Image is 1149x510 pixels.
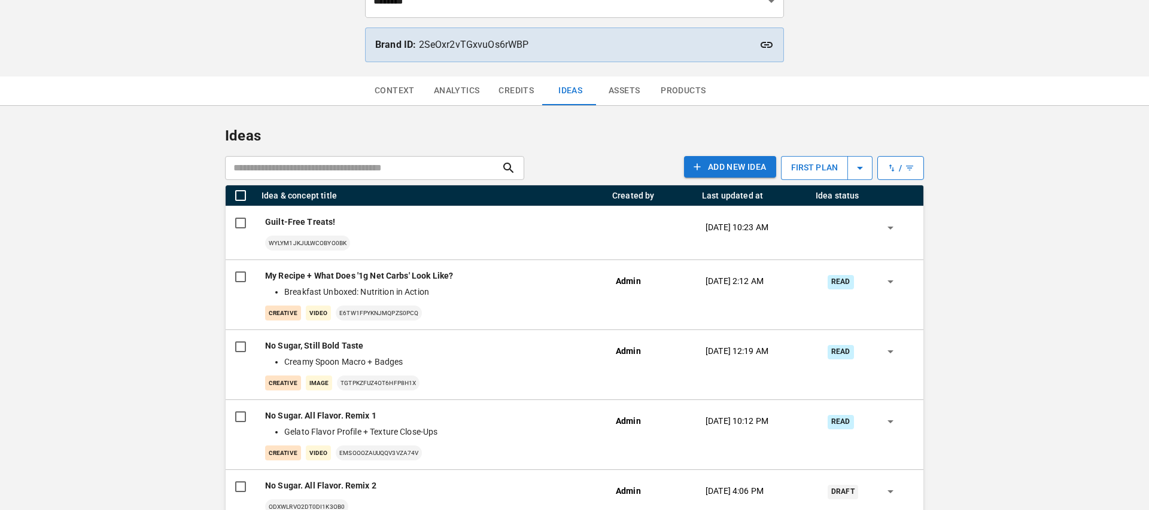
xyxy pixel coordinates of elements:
[489,77,543,105] button: Credits
[781,156,873,180] button: first plan
[336,445,422,460] p: EMsoOOzAuUQQV3vZA74v
[684,156,776,178] button: Add NEW IDEA
[543,77,597,105] button: Ideas
[612,191,655,200] div: Created by
[706,221,768,234] p: [DATE] 10:23 AM
[816,191,859,200] div: Idea status
[336,306,422,320] p: E6TW1FPYKNJmqpZS0PcQ
[265,270,597,282] p: My Recipe + What Does '1g Net Carbs' Look Like?
[225,125,924,146] p: Ideas
[265,340,597,352] p: No Sugar, Still Bold Taste
[424,77,490,105] button: Analytics
[265,236,350,251] p: wylym1jKjUlwCObYo0BK
[782,154,847,181] p: first plan
[337,375,420,390] p: TGTPkzFuZ4oT6Hfp8H1X
[828,485,858,499] div: Draft
[828,345,854,359] div: Read
[262,191,337,200] div: Idea & concept title
[687,193,693,198] button: Menu
[265,306,301,320] p: creative
[284,426,592,438] li: Gelato Flavor Profile + Texture Close-Ups
[597,193,603,198] button: Menu
[828,275,854,289] div: Read
[684,156,776,180] a: Add NEW IDEA
[616,415,641,427] p: Admin
[801,193,807,198] button: Menu
[706,275,764,288] p: [DATE] 2:12 AM
[284,356,592,368] li: Creamy Spoon Macro + Badges
[706,345,768,358] p: [DATE] 12:19 AM
[306,306,331,320] p: Video
[706,485,764,497] p: [DATE] 4:06 PM
[375,39,416,50] strong: Brand ID:
[651,77,715,105] button: Products
[616,275,641,288] p: Admin
[597,77,651,105] button: Assets
[265,216,597,228] p: Guilt-Free Treats!
[306,445,331,460] p: Video
[265,410,597,422] p: No Sugar. All Flavor. Remix 1
[265,445,301,460] p: creative
[914,193,920,198] button: Menu
[306,375,332,390] p: Image
[375,38,774,52] p: 2SeOxr2vTGxvuOs6rWBP
[616,345,641,358] p: Admin
[616,485,641,497] p: Admin
[284,286,592,298] li: Breakfast Unboxed: Nutrition in Action
[365,77,424,105] button: Context
[265,480,597,492] p: No Sugar. All Flavor. Remix 2
[702,191,763,200] div: Last updated at
[828,415,854,429] div: Read
[265,375,301,390] p: creative
[706,415,768,427] p: [DATE] 10:12 PM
